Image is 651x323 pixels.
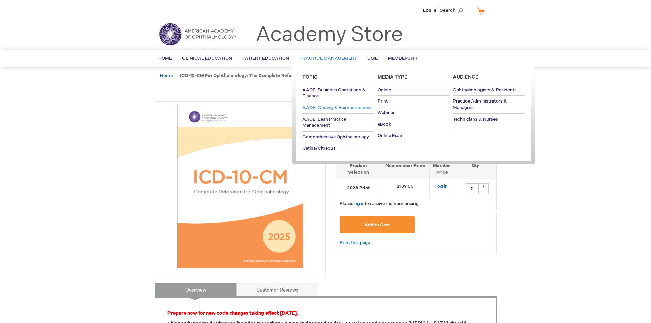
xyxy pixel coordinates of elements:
[158,56,172,61] span: Home
[378,74,407,80] span: Media Type
[378,98,388,104] span: Print
[436,184,448,189] a: log in
[453,74,478,80] span: Audience
[242,56,289,61] span: Patient Education
[299,56,357,61] span: Practice Management
[378,87,391,93] span: Online
[302,146,336,151] span: Retina/Vitreous
[340,185,377,191] strong: 2026 Print
[180,73,304,78] strong: ICD-10-CM for Ophthalmology: The Complete Reference
[340,216,415,233] button: Add to Cart
[160,73,173,78] a: Home
[340,239,370,247] a: Print this page
[336,159,381,179] th: Product Selection
[167,310,298,316] strong: Prepare now for new code changes taking effect [DATE].
[455,159,496,179] th: Qty
[182,56,232,61] span: Clinical Education
[423,8,436,13] a: Log In
[478,189,489,194] div: -
[465,183,479,194] input: Qty
[478,183,489,189] div: +
[440,3,466,17] span: Search
[302,87,366,99] span: AAOE: Business Operations & Finance
[302,105,372,110] span: AAOE: Coding & Reimbursement
[302,74,318,80] span: Topic
[378,110,395,116] span: Webinar
[378,133,404,138] span: Online Exam
[453,117,498,122] span: Technicians & Nurses
[367,56,378,61] span: CME
[381,179,430,198] td: $189.00
[256,23,403,47] a: Academy Store
[453,98,507,110] span: Practice Administrators & Managers
[302,134,369,140] span: Comprehensive Ophthalmology
[430,159,455,179] th: Member Price
[388,56,419,61] span: Membership
[365,222,390,228] span: Add to Cart
[453,87,517,93] span: Ophthalmologists & Residents
[353,201,365,206] a: log in
[340,201,419,206] span: Please to receive member pricing
[236,283,318,296] a: Customer Reviews
[302,117,346,129] span: AAOE: Lean Practice Management
[155,283,237,296] a: Overview
[159,105,322,268] img: ICD-10-CM for Ophthalmology: The Complete Reference
[381,159,430,179] th: Nonmember Price
[378,122,391,127] span: eBook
